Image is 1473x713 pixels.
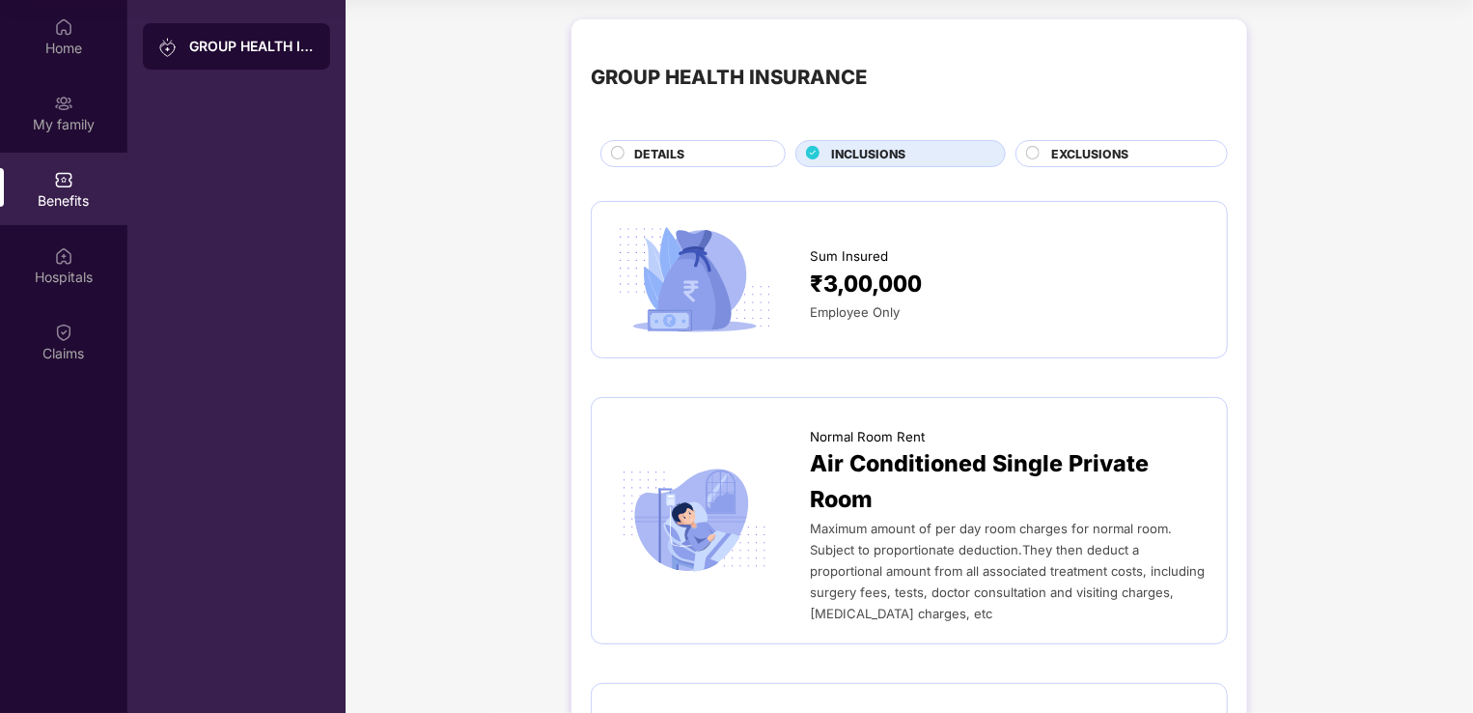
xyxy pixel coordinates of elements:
[810,304,900,320] span: Employee Only
[54,246,73,266] img: svg+xml;base64,PHN2ZyBpZD0iSG9zcGl0YWxzIiB4bWxucz0iaHR0cDovL3d3dy53My5vcmcvMjAwMC9zdmciIHdpZHRoPS...
[611,463,778,579] img: icon
[591,62,867,93] div: GROUP HEALTH INSURANCE
[832,145,906,163] span: INCLUSIONS
[54,94,73,113] img: svg+xml;base64,PHN2ZyB3aWR0aD0iMjAiIGhlaWdodD0iMjAiIHZpZXdCb3g9IjAgMCAyMCAyMCIgZmlsbD0ibm9uZSIgeG...
[54,323,73,342] img: svg+xml;base64,PHN2ZyBpZD0iQ2xhaW0iIHhtbG5zPSJodHRwOi8vd3d3LnczLm9yZy8yMDAwL3N2ZyIgd2lkdGg9IjIwIi...
[158,38,178,57] img: svg+xml;base64,PHN2ZyB3aWR0aD0iMjAiIGhlaWdodD0iMjAiIHZpZXdCb3g9IjAgMCAyMCAyMCIgZmlsbD0ibm9uZSIgeG...
[54,17,73,37] img: svg+xml;base64,PHN2ZyBpZD0iSG9tZSIgeG1sbnM9Imh0dHA6Ly93d3cudzMub3JnLzIwMDAvc3ZnIiB3aWR0aD0iMjAiIG...
[810,267,922,302] span: ₹3,00,000
[634,145,684,163] span: DETAILS
[810,427,925,447] span: Normal Room Rent
[54,170,73,189] img: svg+xml;base64,PHN2ZyBpZD0iQmVuZWZpdHMiIHhtbG5zPSJodHRwOi8vd3d3LnczLm9yZy8yMDAwL3N2ZyIgd2lkdGg9Ij...
[810,521,1205,621] span: Maximum amount of per day room charges for normal room. Subject to proportionate deduction.They t...
[810,446,1208,517] span: Air Conditioned Single Private Room
[1051,145,1128,163] span: EXCLUSIONS
[189,37,315,56] div: GROUP HEALTH INSURANCE
[611,221,778,337] img: icon
[810,246,888,267] span: Sum Insured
